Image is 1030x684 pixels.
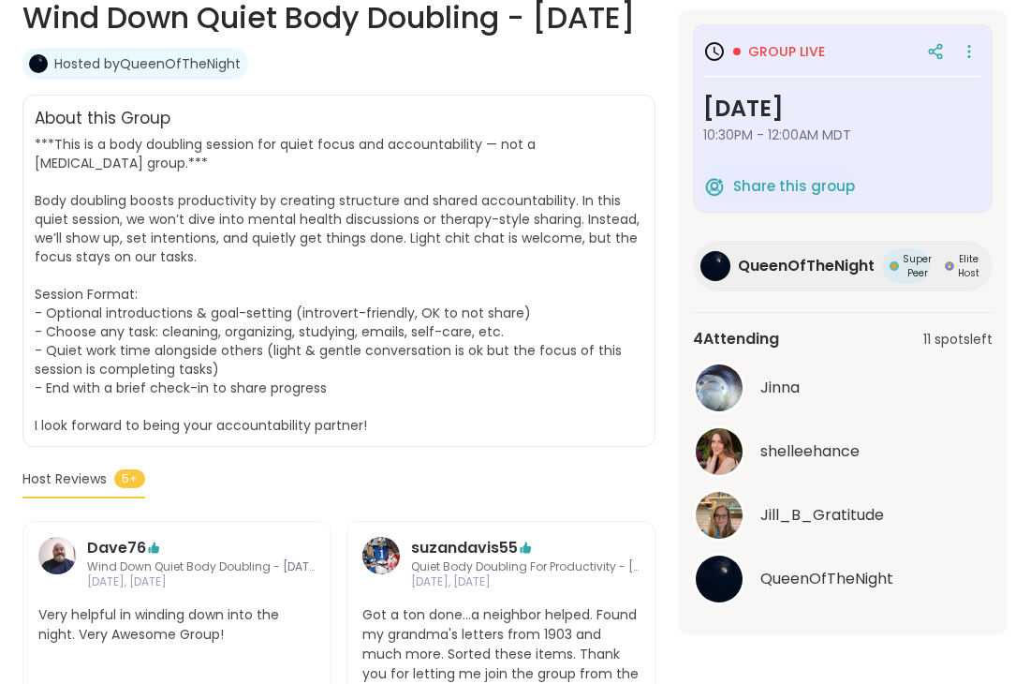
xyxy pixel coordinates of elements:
img: suzandavis55 [362,537,400,574]
h3: [DATE] [703,92,982,126]
a: suzandavis55 [411,537,518,559]
span: [DATE], [DATE] [411,574,640,590]
img: QueenOfTheNight [700,251,730,281]
img: Elite Host [945,261,954,271]
span: QueenOfTheNight [738,255,875,277]
span: 10:30PM - 12:00AM MDT [703,126,982,144]
span: 4 Attending [693,328,779,350]
button: Share this group [703,167,855,206]
a: QueenOfTheNightQueenOfTheNightSuper PeerSuper PeerElite HostElite Host [693,241,993,291]
img: Jill_B_Gratitude [696,492,743,539]
span: Quiet Body Doubling For Productivity - [DATE] [411,559,640,575]
span: Group live [748,42,825,61]
img: QueenOfTheNight [696,556,743,602]
span: Elite Host [958,252,979,280]
img: shelleehance [696,428,743,475]
a: QueenOfTheNightQueenOfTheNight [693,553,993,605]
a: suzandavis55 [362,537,400,591]
span: Wind Down Quiet Body Doubling - [DATE] [87,559,316,575]
span: Host Reviews [22,469,107,489]
a: Dave76 [87,537,146,559]
img: Dave76 [38,537,76,574]
a: Dave76 [38,537,76,591]
h2: About this Group [35,107,170,131]
span: Super Peer [903,252,932,280]
span: shelleehance [760,440,860,463]
span: QueenOfTheNight [760,568,893,590]
span: Share this group [733,176,855,198]
img: ShareWell Logomark [703,175,726,198]
span: Jill_B_Gratitude [760,504,884,527]
span: Jinna [760,377,800,399]
span: 11 spots left [923,330,993,349]
a: Jill_B_GratitudeJill_B_Gratitude [693,489,993,542]
a: shelleehanceshelleehance [693,425,993,478]
img: Super Peer [890,261,899,271]
span: 5+ [114,469,145,488]
img: QueenOfTheNight [29,54,48,73]
img: Jinna [696,364,743,411]
a: JinnaJinna [693,362,993,414]
a: Hosted byQueenOfTheNight [54,54,241,73]
span: Very helpful in winding down into the night. Very Awesome Group! [38,605,316,645]
span: ***This is a body doubling session for quiet focus and accountability — not a [MEDICAL_DATA] grou... [35,135,640,435]
span: [DATE], [DATE] [87,574,316,590]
